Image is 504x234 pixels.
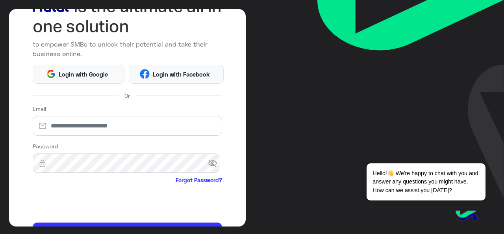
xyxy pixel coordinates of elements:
span: Login with Facebook [150,70,213,79]
a: Forgot Password? [176,176,222,184]
span: Or [124,92,130,100]
img: lock [33,159,52,167]
img: hulul-logo.png [453,202,480,230]
p: to empower SMBs to unlock their potential and take their business online. [33,39,222,59]
span: visibility_off [208,156,222,170]
img: Google [46,69,56,79]
img: Facebook [140,69,150,79]
label: Email [33,105,46,113]
button: Login with Facebook [129,65,224,84]
label: Password [33,142,58,150]
iframe: reCAPTCHA [33,186,152,217]
span: Login with Google [56,70,111,79]
span: Hello!👋 We're happy to chat with you and answer any questions you might have. How can we assist y... [367,163,485,200]
img: email [33,122,52,130]
button: Login with Google [33,65,124,84]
